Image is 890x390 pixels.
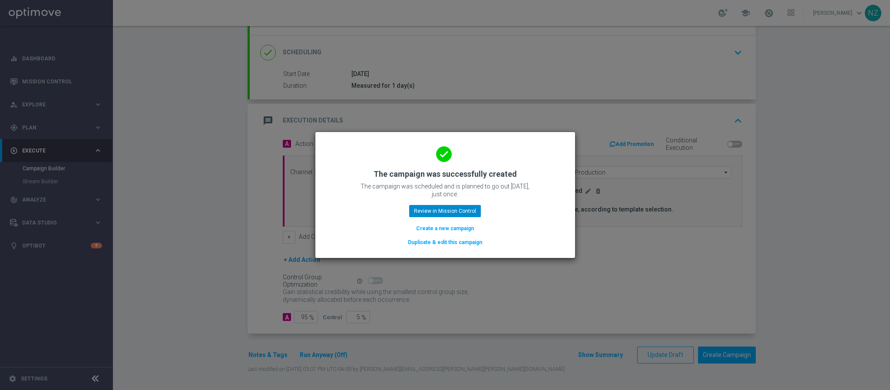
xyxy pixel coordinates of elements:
[407,238,483,247] button: Duplicate & edit this campaign
[436,146,452,162] i: done
[374,169,517,179] h2: The campaign was successfully created
[358,182,532,198] p: The campaign was scheduled and is planned to go out [DATE], just once.
[409,205,481,217] button: Review in Mission Control
[415,224,475,233] button: Create a new campaign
